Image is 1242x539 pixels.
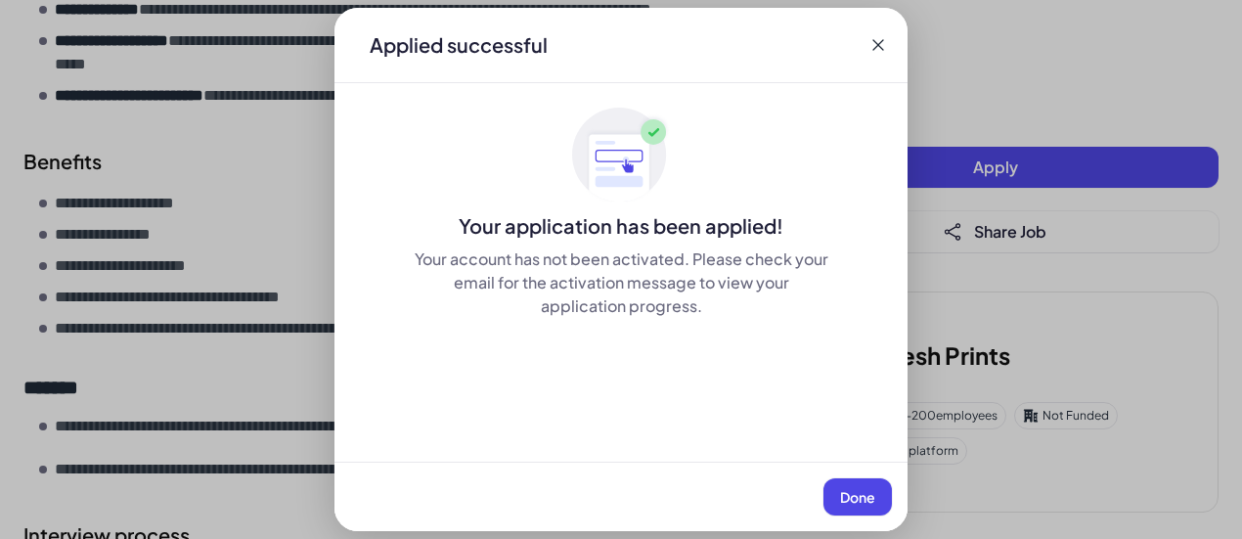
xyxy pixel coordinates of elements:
img: ApplyedMaskGroup3.svg [572,107,670,204]
div: Your account has not been activated. Please check your email for the activation message to view y... [413,247,829,318]
button: Done [823,478,892,516]
div: Applied successful [370,31,548,59]
div: Your application has been applied! [334,212,908,240]
span: Done [840,488,875,506]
